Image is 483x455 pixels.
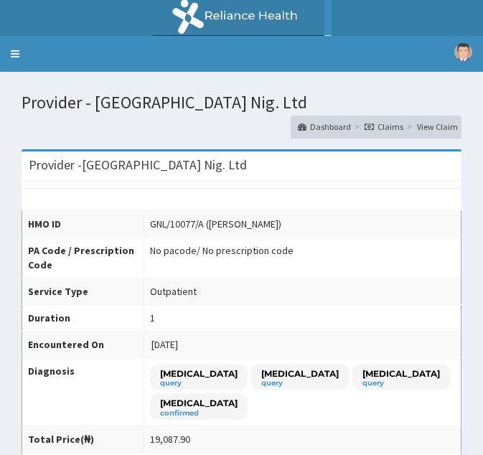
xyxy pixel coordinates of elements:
a: Claims [365,121,403,133]
a: Dashboard [298,121,351,133]
div: 1 [150,311,155,325]
th: Encountered On [22,331,144,357]
p: [MEDICAL_DATA] [160,397,238,409]
p: [MEDICAL_DATA] [362,367,440,380]
div: GNL/10077/A ([PERSON_NAME]) [150,217,281,231]
div: Outpatient [150,284,197,299]
div: No pacode / No prescription code [150,243,294,258]
div: 19,087.90 [150,432,190,446]
th: Total Price(₦) [22,426,144,453]
small: query [160,380,238,387]
p: [MEDICAL_DATA] [261,367,339,380]
h1: Provider - [GEOGRAPHIC_DATA] Nig. Ltd [22,93,461,112]
img: User Image [454,43,472,61]
p: [MEDICAL_DATA] [160,367,238,380]
th: Duration [22,304,144,331]
th: PA Code / Prescription Code [22,237,144,278]
small: confirmed [160,410,238,417]
span: [DATE] [151,338,178,351]
th: Diagnosis [22,357,144,426]
th: HMO ID [22,210,144,237]
h3: Provider - [GEOGRAPHIC_DATA] Nig. Ltd [29,159,247,172]
small: query [261,380,339,387]
a: View Claim [417,121,458,133]
th: Service Type [22,278,144,304]
small: query [362,380,440,387]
